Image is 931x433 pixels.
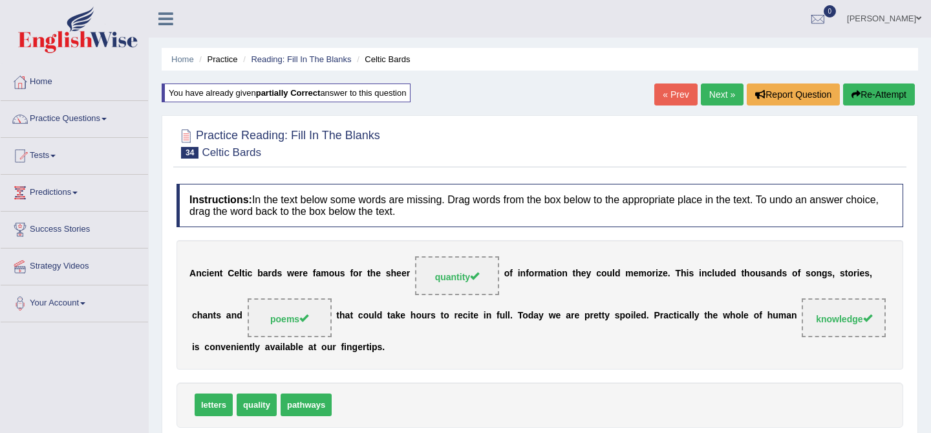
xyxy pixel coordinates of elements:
[299,269,303,279] b: r
[674,311,677,321] b: t
[202,311,208,321] b: a
[713,311,718,321] b: e
[295,342,298,352] b: l
[692,311,694,321] b: l
[634,269,639,279] b: e
[654,83,697,105] a: « Prev
[520,269,526,279] b: n
[701,269,707,279] b: n
[669,311,674,321] b: c
[607,269,613,279] b: u
[566,311,571,321] b: a
[344,342,347,352] b: i
[599,311,602,321] b: t
[226,342,231,352] b: e
[767,311,773,321] b: h
[345,311,350,321] b: a
[197,311,203,321] b: h
[824,5,837,17] span: 0
[411,311,416,321] b: h
[508,311,510,321] b: l
[303,269,308,279] b: e
[400,311,405,321] b: e
[639,269,647,279] b: m
[791,311,797,321] b: n
[631,311,634,321] b: i
[509,269,513,279] b: f
[538,269,546,279] b: m
[370,269,376,279] b: h
[285,342,290,352] b: a
[377,311,383,321] b: d
[444,311,449,321] b: o
[239,269,242,279] b: l
[845,269,848,279] b: t
[557,269,562,279] b: o
[228,269,234,279] b: C
[741,311,744,321] b: l
[857,269,860,279] b: i
[237,311,242,321] b: d
[681,269,687,279] b: h
[529,269,535,279] b: o
[798,269,801,279] b: f
[741,269,744,279] b: t
[354,53,410,65] li: Celtic Bards
[771,269,776,279] b: n
[270,342,275,352] b: v
[374,311,377,321] b: l
[652,269,656,279] b: r
[497,311,500,321] b: f
[575,269,581,279] b: h
[327,342,333,352] b: u
[387,311,391,321] b: t
[720,269,726,279] b: d
[811,269,817,279] b: o
[372,342,378,352] b: p
[213,311,217,321] b: t
[435,272,479,282] span: quantity
[615,311,620,321] b: s
[209,342,215,352] b: o
[334,269,340,279] b: u
[216,311,221,321] b: s
[195,394,233,416] span: letters
[382,342,385,352] b: .
[192,311,197,321] b: c
[755,269,761,279] b: u
[220,269,223,279] b: t
[684,311,689,321] b: a
[441,311,444,321] b: t
[518,269,520,279] b: i
[316,269,321,279] b: a
[347,342,352,352] b: n
[352,342,358,352] b: g
[534,269,537,279] b: r
[416,311,422,321] b: o
[386,269,391,279] b: s
[654,311,659,321] b: P
[510,311,513,321] b: .
[725,269,731,279] b: e
[744,311,749,321] b: e
[504,269,510,279] b: o
[571,311,574,321] b: r
[679,311,684,321] b: c
[265,342,270,352] b: a
[1,249,148,281] a: Strategy Videos
[533,311,539,321] b: a
[707,269,712,279] b: c
[226,311,231,321] b: a
[500,311,506,321] b: u
[369,311,374,321] b: u
[277,269,283,279] b: s
[712,269,714,279] b: l
[401,269,407,279] b: e
[455,311,458,321] b: r
[776,269,782,279] b: d
[689,269,694,279] b: s
[220,342,226,352] b: v
[518,311,523,321] b: T
[843,83,915,105] button: Re-Attempt
[234,269,239,279] b: e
